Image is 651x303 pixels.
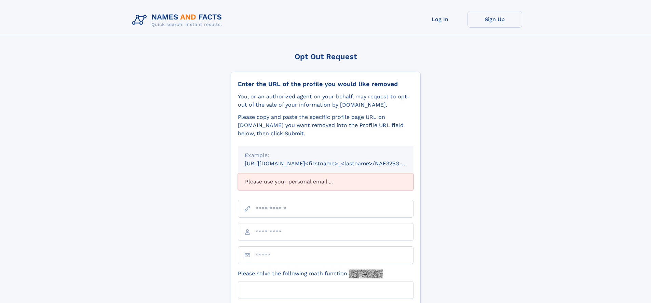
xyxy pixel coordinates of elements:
a: Sign Up [467,11,522,28]
div: Enter the URL of the profile you would like removed [238,80,413,88]
img: Logo Names and Facts [129,11,228,29]
small: [URL][DOMAIN_NAME]<firstname>_<lastname>/NAF325G-xxxxxxxx [245,160,426,167]
div: Please copy and paste the specific profile page URL on [DOMAIN_NAME] you want removed into the Pr... [238,113,413,138]
div: Opt Out Request [231,52,421,61]
div: Please use your personal email ... [238,173,413,190]
div: You, or an authorized agent on your behalf, may request to opt-out of the sale of your informatio... [238,93,413,109]
div: Example: [245,151,407,160]
label: Please solve the following math function: [238,270,383,278]
a: Log In [413,11,467,28]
